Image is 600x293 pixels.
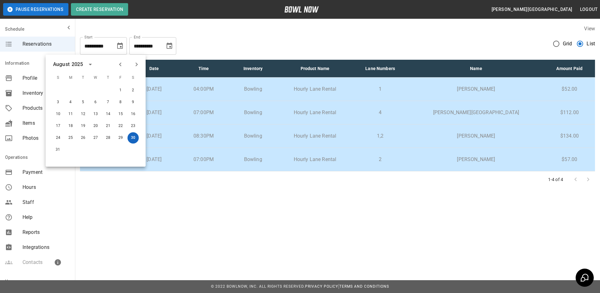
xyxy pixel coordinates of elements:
p: 07:00PM [184,109,223,116]
button: Aug 26, 2025 [77,132,89,144]
p: 1,2 [357,132,403,140]
button: calendar view is open, switch to year view [85,59,96,70]
button: Logout [577,4,600,15]
p: [DATE] [134,109,174,116]
p: 07:00PM [184,156,223,163]
span: Staff [22,199,70,206]
button: Aug 8, 2025 [115,97,126,108]
button: Aug 16, 2025 [127,109,139,120]
button: Aug 25, 2025 [65,132,76,144]
span: Products [22,104,70,112]
p: [PERSON_NAME][GEOGRAPHIC_DATA] [413,109,539,116]
span: F [115,72,126,84]
label: View [584,26,595,32]
button: Aug 9, 2025 [127,97,139,108]
button: Aug 22, 2025 [115,120,126,132]
span: Reports [22,229,70,236]
button: Aug 6, 2025 [90,97,101,108]
p: 08:30PM [184,132,223,140]
button: Aug 27, 2025 [90,132,101,144]
button: Aug 18, 2025 [65,120,76,132]
span: Payment [22,169,70,176]
button: Aug 3, 2025 [52,97,64,108]
button: Next month [131,59,142,70]
p: [DATE] [134,156,174,163]
button: Aug 17, 2025 [52,120,64,132]
button: [PERSON_NAME][GEOGRAPHIC_DATA] [489,4,575,15]
button: Aug 31, 2025 [52,144,63,155]
button: Aug 13, 2025 [90,109,101,120]
button: Aug 15, 2025 [115,109,126,120]
button: Aug 5, 2025 [77,97,89,108]
a: Terms and Conditions [339,284,389,289]
p: 4 [357,109,403,116]
button: Aug 19, 2025 [77,120,89,132]
th: Lane Numbers [352,60,408,78]
span: Items [22,119,70,127]
button: Aug 30, 2025 [127,132,139,144]
div: August [53,61,70,68]
span: Profile [22,74,70,82]
button: Aug 24, 2025 [52,132,64,144]
th: Date [129,60,179,78]
button: Aug 4, 2025 [65,97,76,108]
p: Hourly Lane Rental [283,85,347,93]
p: 1 [357,85,403,93]
button: Choose date, selected date is Sep 4, 2025 [163,40,176,52]
button: Aug 7, 2025 [102,97,114,108]
p: [PERSON_NAME] [413,85,539,93]
p: Hourly Lane Rental [283,132,347,140]
p: 2 [357,156,403,163]
p: [PERSON_NAME] [413,156,539,163]
span: Help [22,214,70,221]
button: Aug 29, 2025 [115,132,126,144]
button: Aug 2, 2025 [127,85,139,96]
th: Name [408,60,544,78]
p: [DATE] [134,132,174,140]
span: Grid [563,40,572,48]
th: Time [179,60,228,78]
p: Hourly Lane Rental [283,156,347,163]
p: Bowling [233,109,273,116]
p: Hourly Lane Rental [283,109,347,116]
p: 04:00PM [184,85,223,93]
span: S [52,72,64,84]
button: Aug 20, 2025 [90,120,101,132]
button: Aug 11, 2025 [65,109,76,120]
button: Aug 23, 2025 [127,120,139,132]
img: logo [284,6,319,13]
span: T [77,72,89,84]
div: 2025 [72,61,83,68]
button: Aug 12, 2025 [77,109,89,120]
p: $52.00 [549,85,590,93]
span: W [90,72,101,84]
p: [DATE] [134,85,174,93]
button: Aug 10, 2025 [52,109,64,120]
button: Aug 1, 2025 [115,85,126,96]
button: Aug 28, 2025 [102,132,114,144]
p: Bowling [233,85,273,93]
th: Amount Paid [544,60,595,78]
p: 1-4 of 4 [548,176,563,183]
button: Aug 14, 2025 [102,109,114,120]
span: Hours [22,184,70,191]
button: Previous month [115,59,126,70]
button: Aug 21, 2025 [102,120,114,132]
p: $57.00 [549,156,590,163]
p: [PERSON_NAME] [413,132,539,140]
span: Photos [22,134,70,142]
span: S [127,72,139,84]
button: Choose date, selected date is Aug 30, 2025 [114,40,126,52]
p: $134.00 [549,132,590,140]
th: Inventory [228,60,278,78]
button: Create Reservation [71,3,128,16]
span: Reservations [22,40,70,48]
span: Inventory [22,89,70,97]
span: Integrations [22,244,70,251]
span: List [587,40,595,48]
p: Bowling [233,132,273,140]
p: $112.00 [549,109,590,116]
button: Pause Reservations [3,3,68,16]
span: M [65,72,76,84]
th: Product Name [278,60,352,78]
